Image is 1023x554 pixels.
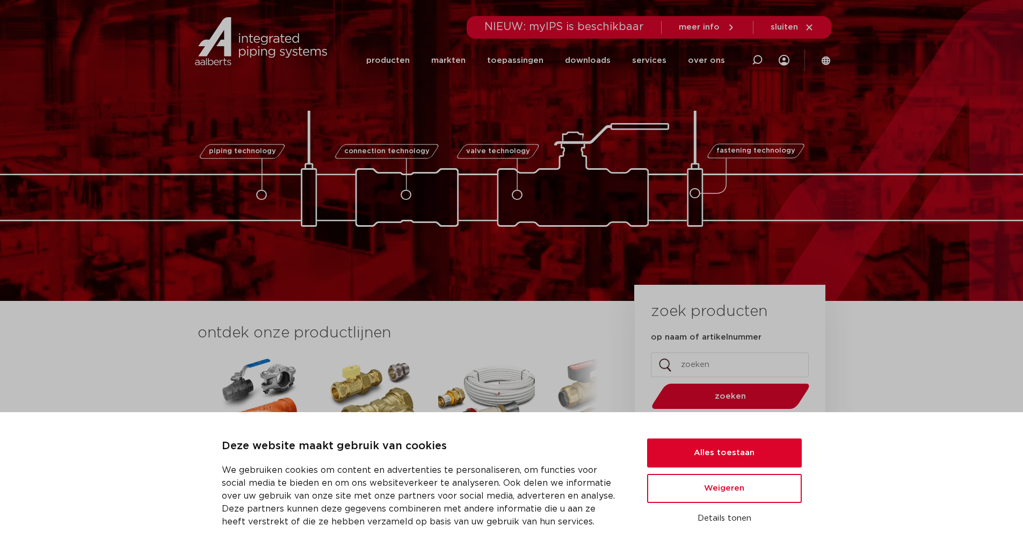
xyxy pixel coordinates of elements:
[651,332,761,343] label: op naam of artikelnummer
[487,40,543,81] a: toepassingen
[213,355,309,519] a: VSHShurjoint
[651,352,809,377] input: zoeken
[632,40,666,81] a: services
[679,392,782,400] span: zoeken
[679,23,736,32] a: meer info
[647,383,814,410] button: zoeken
[466,148,530,155] span: valve technology
[222,438,621,455] p: Deze website maakt gebruik van cookies
[551,355,648,519] a: VSHTectite
[679,23,720,31] span: meer info
[366,40,725,81] nav: Menu
[779,39,789,82] div: my IPS
[647,438,802,467] button: Alles toestaan
[366,40,410,81] a: producten
[209,148,276,155] span: piping technology
[344,148,429,155] span: connection technology
[771,23,814,32] a: sluiten
[771,23,798,31] span: sluiten
[647,509,802,528] button: Details tonen
[325,355,422,519] a: VSHSuper
[222,464,621,528] p: We gebruiken cookies om content en advertenties te personaliseren, om functies voor social media ...
[565,40,611,81] a: downloads
[688,40,725,81] a: over ons
[198,322,598,344] h3: ontdek onze productlijnen
[438,355,535,519] a: VSHUltraPress
[647,474,802,503] button: Weigeren
[716,148,795,155] span: fastening technology
[651,301,767,322] h3: zoek producten
[484,21,644,32] span: NIEUW: myIPS is beschikbaar
[431,40,466,81] a: markten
